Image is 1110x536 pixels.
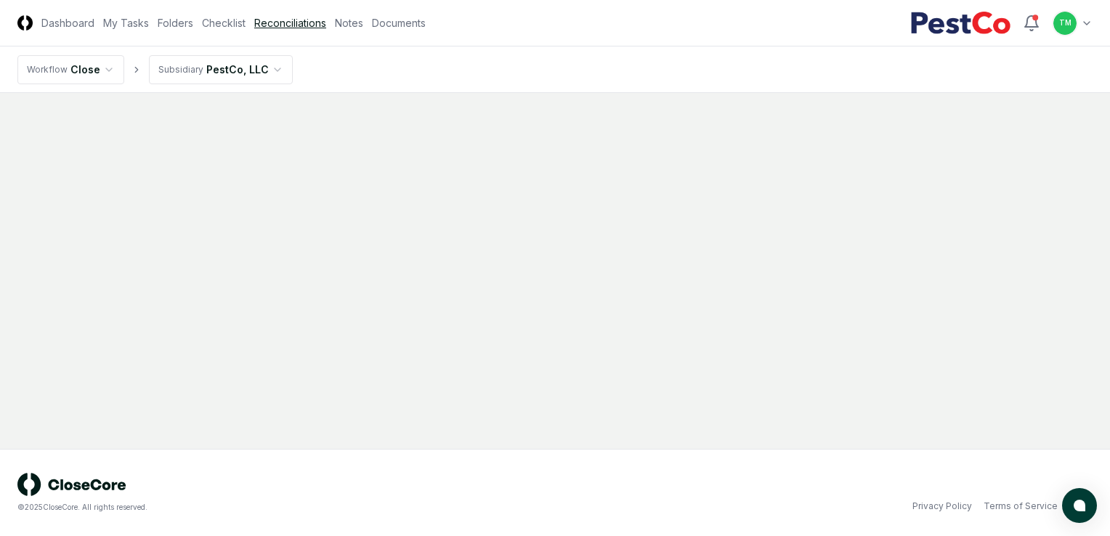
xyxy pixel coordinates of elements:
button: atlas-launcher [1062,488,1097,523]
a: My Tasks [103,15,149,31]
button: TM [1052,10,1078,36]
div: Workflow [27,63,68,76]
a: Documents [372,15,426,31]
img: PestCo logo [910,12,1011,35]
span: TM [1059,17,1071,28]
a: Checklist [202,15,246,31]
img: logo [17,473,126,496]
div: Subsidiary [158,63,203,76]
a: Folders [158,15,193,31]
a: Reconciliations [254,15,326,31]
nav: breadcrumb [17,55,293,84]
img: Logo [17,15,33,31]
a: Terms of Service [984,500,1058,513]
a: Privacy Policy [912,500,972,513]
a: Dashboard [41,15,94,31]
div: © 2025 CloseCore. All rights reserved. [17,502,555,513]
a: Notes [335,15,363,31]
